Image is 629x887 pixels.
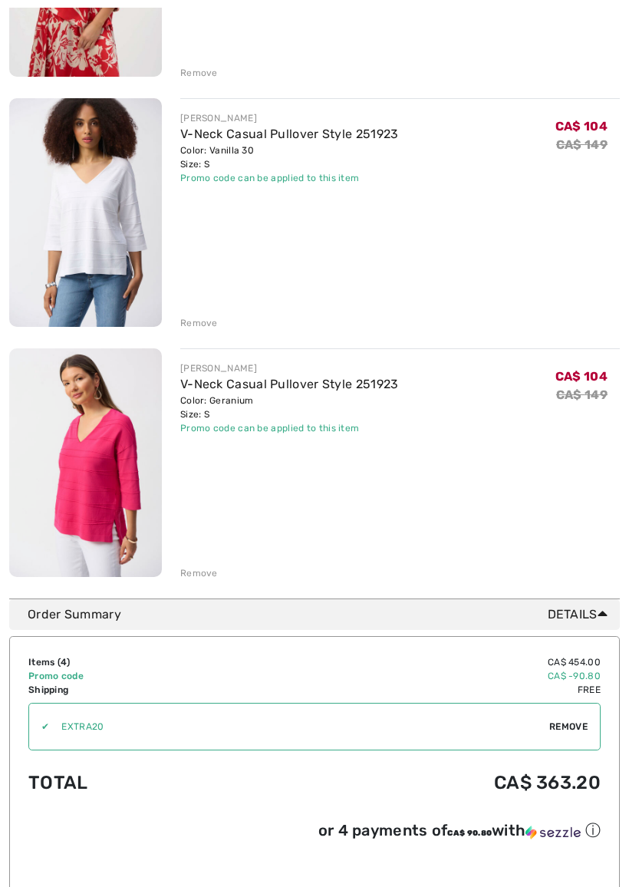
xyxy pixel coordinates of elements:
[180,143,399,171] div: Color: Vanilla 30 Size: S
[28,757,233,809] td: Total
[180,111,399,125] div: [PERSON_NAME]
[180,377,399,391] a: V-Neck Casual Pullover Style 251923
[180,66,218,80] div: Remove
[556,137,608,152] s: CA$ 149
[180,171,399,185] div: Promo code can be applied to this item
[233,757,601,809] td: CA$ 363.20
[525,826,581,839] img: Sezzle
[29,720,49,734] div: ✔
[9,348,162,577] img: V-Neck Casual Pullover Style 251923
[233,683,601,697] td: Free
[555,119,608,134] span: CA$ 104
[180,127,399,141] a: V-Neck Casual Pullover Style 251923
[549,720,588,734] span: Remove
[9,98,162,327] img: V-Neck Casual Pullover Style 251923
[28,605,614,624] div: Order Summary
[180,421,399,435] div: Promo code can be applied to this item
[49,704,549,750] input: Promo code
[180,316,218,330] div: Remove
[233,655,601,669] td: CA$ 454.00
[555,369,608,384] span: CA$ 104
[28,820,601,846] div: or 4 payments ofCA$ 90.80withSezzle Click to learn more about Sezzle
[28,669,233,683] td: Promo code
[28,683,233,697] td: Shipping
[180,394,399,421] div: Color: Geranium Size: S
[28,655,233,669] td: Items ( )
[447,829,492,838] span: CA$ 90.80
[556,387,608,402] s: CA$ 149
[548,605,614,624] span: Details
[233,669,601,683] td: CA$ -90.80
[61,657,67,668] span: 4
[180,566,218,580] div: Remove
[180,361,399,375] div: [PERSON_NAME]
[318,820,601,841] div: or 4 payments of with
